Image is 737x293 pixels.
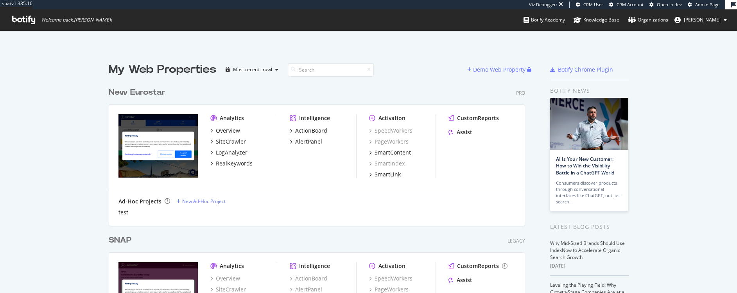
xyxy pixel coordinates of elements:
[369,171,401,178] a: SmartLink
[210,138,246,146] a: SiteCrawler
[109,87,169,98] a: New Eurostar
[176,198,226,205] a: New Ad-Hoc Project
[299,114,330,122] div: Intelligence
[448,276,472,284] a: Assist
[467,63,527,76] button: Demo Web Property
[550,86,629,95] div: Botify news
[290,138,322,146] a: AlertPanel
[295,138,322,146] div: AlertPanel
[288,63,374,77] input: Search
[524,9,565,31] a: Botify Academy
[668,14,733,26] button: [PERSON_NAME]
[457,128,472,136] div: Assist
[210,127,240,135] a: Overview
[222,63,282,76] button: Most recent crawl
[507,237,525,244] div: Legacy
[290,127,327,135] a: ActionBoard
[524,16,565,24] div: Botify Academy
[109,235,131,246] div: SNAP
[628,16,668,24] div: Organizations
[378,262,405,270] div: Activation
[516,90,525,96] div: Pro
[550,240,625,261] a: Why Mid-Sized Brands Should Use IndexNow to Accelerate Organic Search Growth
[109,87,165,98] div: New Eurostar
[220,114,244,122] div: Analytics
[118,114,198,178] img: www.eurostar.com
[574,16,619,24] div: Knowledge Base
[369,149,411,156] a: SmartContent
[109,62,216,77] div: My Web Properties
[375,171,401,178] div: SmartLink
[216,149,247,156] div: LogAnalyzer
[216,138,246,146] div: SiteCrawler
[299,262,330,270] div: Intelligence
[550,223,629,231] div: Latest Blog Posts
[41,17,112,23] span: Welcome back, [PERSON_NAME] !
[220,262,244,270] div: Analytics
[375,149,411,156] div: SmartContent
[290,275,327,282] a: ActionBoard
[378,114,405,122] div: Activation
[369,160,405,167] a: SmartIndex
[233,67,272,72] div: Most recent crawl
[550,98,628,150] img: AI Is Your New Customer: How to Win the Visibility Battle in a ChatGPT World
[473,66,525,74] div: Demo Web Property
[210,275,240,282] a: Overview
[109,235,134,246] a: SNAP
[457,262,499,270] div: CustomReports
[457,276,472,284] div: Assist
[467,66,527,73] a: Demo Web Property
[628,9,668,31] a: Organizations
[556,180,622,205] div: Consumers discover products through conversational interfaces like ChatGPT, not just search…
[369,275,412,282] a: SpeedWorkers
[710,266,729,285] iframe: Intercom live chat
[574,9,619,31] a: Knowledge Base
[216,160,253,167] div: RealKeywords
[550,262,629,270] div: [DATE]
[118,198,161,205] div: Ad-Hoc Projects
[216,127,240,135] div: Overview
[457,114,499,122] div: CustomReports
[369,138,409,146] a: PageWorkers
[448,128,472,136] a: Assist
[556,156,614,176] a: AI Is Your New Customer: How to Win the Visibility Battle in a ChatGPT World
[182,198,226,205] div: New Ad-Hoc Project
[448,262,507,270] a: CustomReports
[558,66,613,74] div: Botify Chrome Plugin
[210,149,247,156] a: LogAnalyzer
[118,209,128,216] a: test
[550,66,613,74] a: Botify Chrome Plugin
[369,127,412,135] a: SpeedWorkers
[448,114,499,122] a: CustomReports
[295,127,327,135] div: ActionBoard
[210,160,253,167] a: RealKeywords
[684,16,721,23] span: Nathalie Geoffrin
